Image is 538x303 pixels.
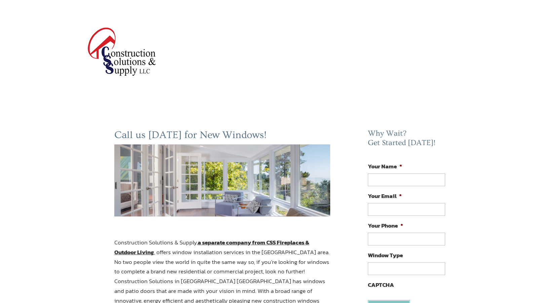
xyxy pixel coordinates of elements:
strong: a separate company from CSS Fireplaces & Outdoor Living [114,238,309,257]
label: Your Email [368,192,402,200]
img: windows-jacksonville-fl-ormond-beach-fl-construction-solutions [114,144,330,216]
label: Window Type [368,251,403,259]
label: Your Name [368,163,402,170]
h2: Why Wait? Get Started [DATE]! [368,129,451,151]
h2: Call us [DATE] for New Windows! [114,129,330,144]
label: CAPTCHA [368,281,394,289]
img: logo [87,27,156,76]
label: Your Phone [368,222,403,229]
